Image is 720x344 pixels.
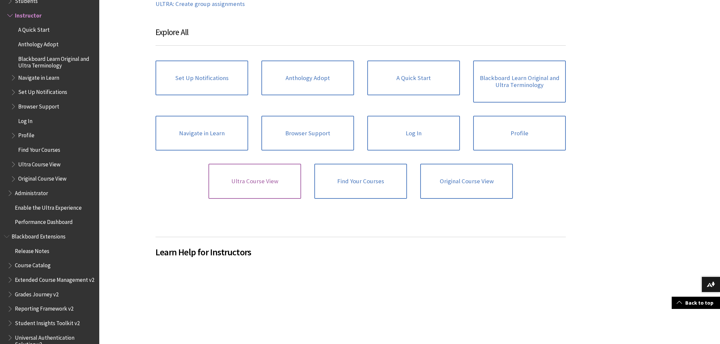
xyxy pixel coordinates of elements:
span: Grades Journey v2 [15,289,59,298]
h2: Learn Help for Instructors [156,237,566,259]
span: Performance Dashboard [15,217,73,226]
a: Blackboard Learn Original and Ultra Terminology [473,61,566,103]
span: Original Course View [18,173,67,182]
span: Browser Support [18,101,59,110]
span: Blackboard Learn Original and Ultra Terminology [18,53,95,69]
a: Ultra Course View [208,164,301,199]
span: Profile [18,130,34,139]
a: Original Course View [420,164,513,199]
a: Browser Support [261,116,354,151]
span: Anthology Adopt [18,39,59,48]
a: Back to top [672,297,720,309]
a: Log In [367,116,460,151]
span: Enable the Ultra Experience [15,202,82,211]
span: Instructor [15,10,42,19]
a: Navigate in Learn [156,116,248,151]
span: Extended Course Management v2 [15,274,94,283]
span: Navigate in Learn [18,72,59,81]
span: Student Insights Toolkit v2 [15,318,80,326]
a: Set Up Notifications [156,61,248,96]
span: Course Catalog [15,260,51,269]
h3: Explore All [156,26,566,46]
span: Set Up Notifications [18,87,67,96]
a: Anthology Adopt [261,61,354,96]
span: A Quick Start [18,24,50,33]
span: Blackboard Extensions [12,231,66,240]
a: A Quick Start [367,61,460,96]
span: Release Notes [15,245,49,254]
span: Find Your Courses [18,144,60,153]
a: ULTRA: Create group assignments [156,0,245,8]
span: Ultra Course View [18,159,61,168]
a: Find Your Courses [314,164,407,199]
a: Profile [473,116,566,151]
span: Administrator [15,188,48,196]
span: Log In [18,115,32,124]
span: Reporting Framework v2 [15,303,73,312]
